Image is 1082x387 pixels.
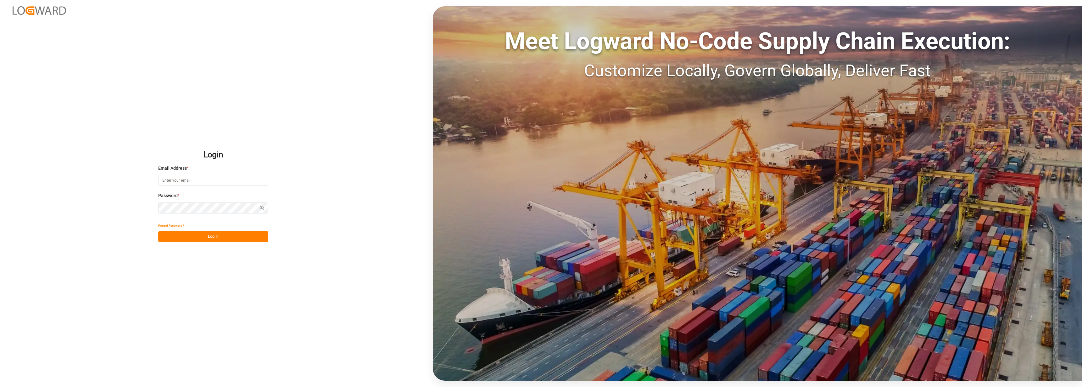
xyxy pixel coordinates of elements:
[433,24,1082,59] div: Meet Logward No-Code Supply Chain Execution:
[158,175,268,186] input: Enter your email
[433,59,1082,83] div: Customize Locally, Govern Globally, Deliver Fast
[158,231,268,242] button: Log In
[158,220,184,231] button: Forgot Password?
[158,192,178,199] span: Password
[158,165,187,172] span: Email Address
[13,6,66,15] img: Logward_new_orange.png
[158,145,268,165] h2: Login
